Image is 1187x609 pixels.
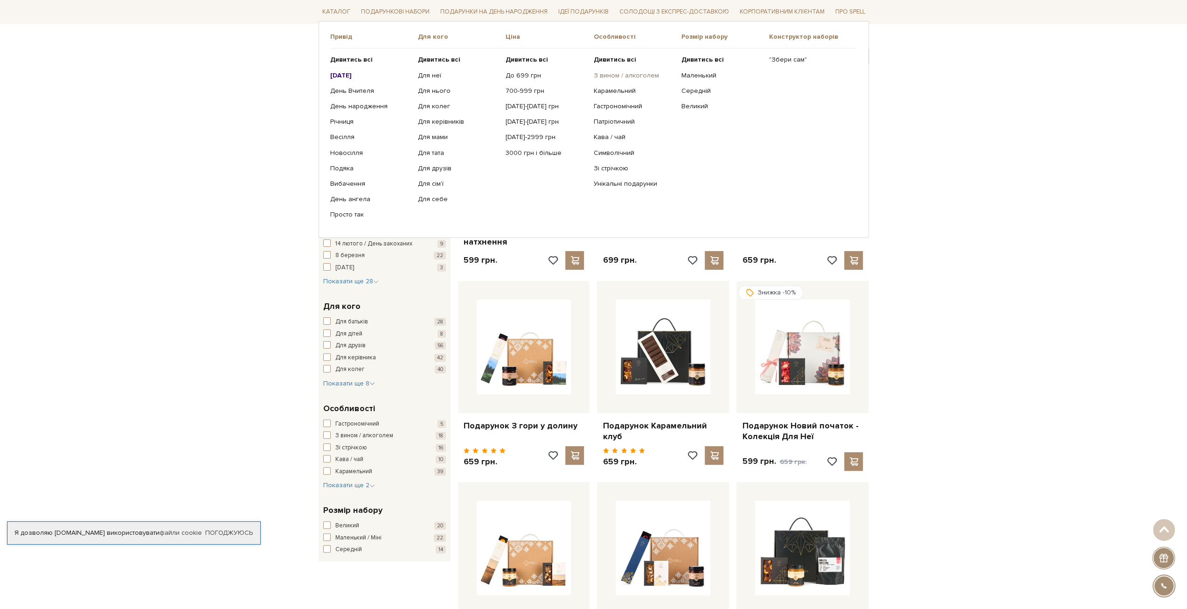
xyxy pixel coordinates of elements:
button: Для дітей 8 [323,329,446,339]
span: Привід [330,33,418,41]
a: [DATE]-[DATE] грн [506,118,586,126]
a: файли cookie [160,529,202,537]
a: Річниця [330,118,411,126]
button: Для колег 40 [323,365,446,374]
a: Дивитись всі [593,56,674,64]
span: 3 [437,264,446,272]
button: Показати ще 28 [323,277,379,286]
span: 56 [435,342,446,350]
div: Я дозволяю [DOMAIN_NAME] використовувати [7,529,260,537]
button: Гастрономічний 5 [323,420,446,429]
a: День народження [330,102,411,111]
span: Ціна [506,33,593,41]
button: Для друзів 56 [323,341,446,350]
a: Каталог [319,5,354,19]
a: [DATE] [330,71,411,79]
a: Символічний [593,148,674,157]
a: Ідеї подарунків [555,5,612,19]
span: 9 [437,240,446,248]
a: Для керівників [418,118,499,126]
span: З вином / алкоголем [335,431,393,441]
a: День Вчителя [330,87,411,95]
a: Подарунки на День народження [437,5,551,19]
span: Показати ще 8 [323,379,375,387]
span: 5 [437,420,446,428]
button: Кава / чай 10 [323,455,446,464]
span: Для друзів [335,341,366,350]
span: Для батьків [335,317,368,327]
a: Дивитись всі [681,56,762,64]
button: Великий 20 [323,521,446,531]
button: З вином / алкоголем 18 [323,431,446,441]
p: 659 грн. [464,456,506,467]
span: Маленький / Міні [335,533,382,543]
a: День ангела [330,195,411,203]
p: 599 грн. [742,456,806,467]
span: Середній [335,545,362,554]
span: Для кого [323,300,361,313]
p: 699 грн. [603,255,636,266]
span: Показати ще 2 [323,481,375,489]
a: Для себе [418,195,499,203]
a: Погоджуюсь [205,529,253,537]
button: Показати ще 8 [323,379,375,388]
a: [DATE]-[DATE] грн [506,102,586,111]
div: Знижка -10% [738,286,803,300]
span: 8 березня [335,251,365,260]
a: Подарункові набори [357,5,433,19]
span: Розмір набору [681,33,769,41]
b: Дивитись всі [330,56,373,63]
a: Зі стрічкою [593,164,674,173]
span: 8 [437,330,446,338]
span: Карамельний [335,467,372,476]
a: Карамельний [593,87,674,95]
b: Дивитись всі [593,56,636,63]
span: Зі стрічкою [335,443,367,453]
button: 8 березня 22 [323,251,446,260]
a: Маленький [681,71,762,79]
a: До 699 грн [506,71,586,79]
a: Для тата [418,148,499,157]
a: Солодощі з експрес-доставкою [616,4,733,20]
span: 22 [434,252,446,259]
span: 14 лютого / День закоханих [335,239,412,249]
span: Показати ще 28 [323,277,379,285]
a: Подарунок З гори у долину [464,420,584,431]
button: Карамельний 39 [323,467,446,476]
span: 42 [434,354,446,362]
p: 659 грн. [603,456,645,467]
a: Дивитись всі [418,56,499,64]
a: Весілля [330,133,411,141]
a: Середній [681,87,762,95]
a: Подарунок Карамельний клуб [603,420,723,442]
a: Новосілля [330,148,411,157]
a: Дивитись всі [330,56,411,64]
button: Для керівника 42 [323,353,446,363]
span: 18 [436,432,446,440]
span: Особливості [593,33,681,41]
a: Кава / чай [593,133,674,141]
button: Зі стрічкою 16 [323,443,446,453]
span: Для керівника [335,353,376,363]
button: Для батьків 28 [323,317,446,327]
button: Показати ще 2 [323,481,375,490]
button: 14 лютого / День закоханих 9 [323,239,446,249]
span: 28 [434,318,446,326]
a: Гастрономічний [593,102,674,111]
span: Розмір набору [323,504,382,517]
span: Великий [335,521,359,531]
a: Просто так [330,210,411,219]
span: Для дітей [335,329,362,339]
span: Конструктор наборів [769,33,857,41]
p: 599 грн. [464,255,497,266]
a: Для нього [418,87,499,95]
button: [DATE] 3 [323,263,446,273]
b: [DATE] [330,71,352,79]
a: Про Spell [831,5,868,19]
span: 39 [434,468,446,476]
a: Корпоративним клієнтам [736,5,828,19]
span: 16 [436,444,446,452]
a: Унікальні подарунки [593,180,674,188]
b: Дивитись всі [681,56,724,63]
a: Подарунок Новий початок - Колекція Для Неї [742,420,863,442]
